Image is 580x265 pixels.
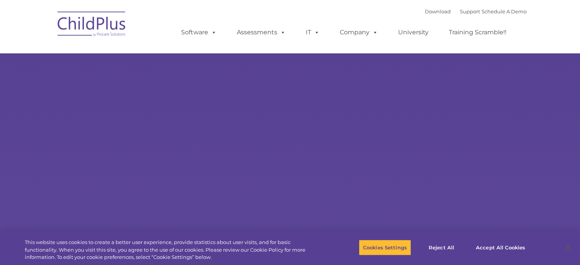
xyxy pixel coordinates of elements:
[359,239,411,255] button: Cookies Settings
[54,6,130,44] img: ChildPlus by Procare Solutions
[472,239,529,255] button: Accept All Cookies
[332,25,386,40] a: Company
[425,8,451,14] a: Download
[482,8,527,14] a: Schedule A Demo
[441,25,514,40] a: Training Scramble!!
[25,239,319,261] div: This website uses cookies to create a better user experience, provide statistics about user visit...
[460,8,480,14] a: Support
[418,239,465,255] button: Reject All
[425,8,527,14] font: |
[390,25,436,40] a: University
[229,25,293,40] a: Assessments
[298,25,327,40] a: IT
[559,239,576,256] button: Close
[174,25,224,40] a: Software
